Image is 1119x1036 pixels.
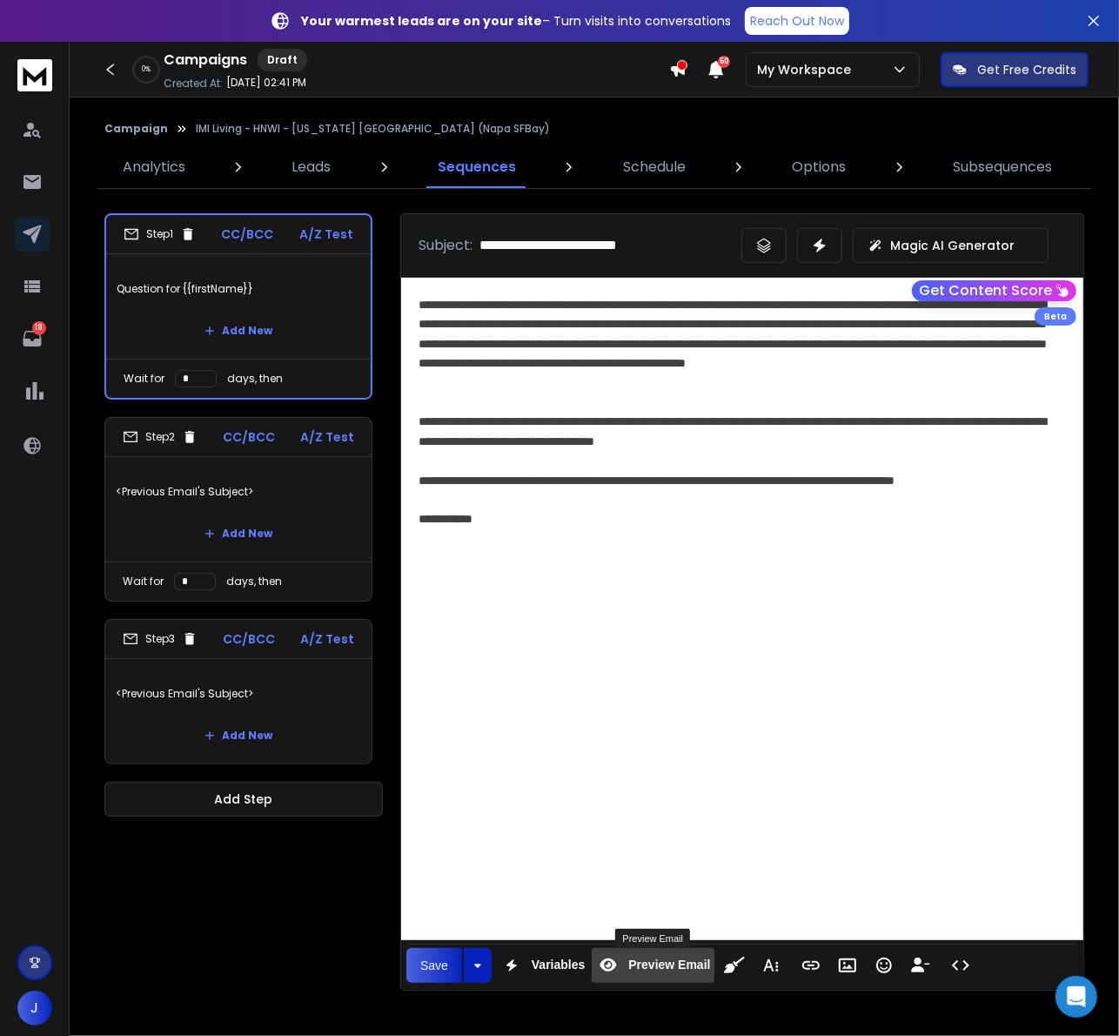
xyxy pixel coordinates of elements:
[625,958,714,972] span: Preview Email
[281,146,341,188] a: Leads
[223,630,275,648] p: CC/BCC
[301,12,542,30] strong: Your warmest leads are on your site
[124,226,196,242] div: Step 1
[196,122,550,136] p: IMI Living - HNWI - [US_STATE] [GEOGRAPHIC_DATA] (Napa SFBay)
[258,49,307,71] div: Draft
[754,948,787,983] button: More Text
[427,146,526,188] a: Sequences
[112,146,196,188] a: Analytics
[124,372,164,386] p: Wait for
[495,948,589,983] button: Variables
[17,991,52,1026] button: J
[191,718,286,753] button: Add New
[123,157,185,178] p: Analytics
[977,61,1076,78] p: Get Free Credits
[123,631,198,647] div: Step 3
[164,77,223,91] p: Created At:
[438,157,516,178] p: Sequences
[528,958,589,972] span: Variables
[794,948,828,983] button: Insert Link (⌘K)
[291,157,331,178] p: Leads
[164,50,247,71] h1: Campaigns
[222,225,274,243] p: CC/BCC
[104,619,372,764] li: Step3CC/BCCA/Z Test<Previous Email's Subject>Add New
[226,76,306,90] p: [DATE] 02:41 PM
[104,213,372,400] li: Step1CC/BCCA/Z TestQuestion for {{firstName}}Add NewWait fordays, then
[17,59,52,91] img: logo
[912,280,1076,301] button: Get Content Score
[941,52,1089,87] button: Get Free Credits
[123,429,198,445] div: Step 2
[793,157,847,178] p: Options
[227,372,283,386] p: days, then
[750,12,844,30] p: Reach Out Now
[904,948,937,983] button: Insert Unsubscribe Link
[104,122,168,136] button: Campaign
[953,157,1052,178] p: Subsequences
[116,669,361,718] p: <Previous Email's Subject>
[1055,976,1097,1018] div: Open Intercom Messenger
[944,948,977,983] button: Code View
[301,12,731,30] p: – Turn visits into conversations
[223,428,275,446] p: CC/BCC
[116,468,361,516] p: <Previous Email's Subject>
[406,948,462,983] button: Save
[592,948,714,983] button: Preview Email
[718,56,730,68] span: 50
[831,948,864,983] button: Insert Image (⌘P)
[191,516,286,551] button: Add New
[718,948,751,983] button: Clean HTML
[757,61,858,78] p: My Workspace
[104,782,383,817] button: Add Step
[15,321,50,356] a: 18
[191,313,286,348] button: Add New
[623,157,686,178] p: Schedule
[419,235,472,256] p: Subject:
[890,237,1015,254] p: Magic AI Generator
[142,64,151,75] p: 0 %
[300,630,354,648] p: A/Z Test
[745,7,849,35] a: Reach Out Now
[117,265,360,313] p: Question for {{firstName}}
[1035,307,1076,326] div: Beta
[32,321,46,335] p: 18
[613,146,696,188] a: Schedule
[299,225,353,243] p: A/Z Test
[123,575,164,589] p: Wait for
[782,146,857,188] a: Options
[300,428,354,446] p: A/Z Test
[226,575,282,589] p: days, then
[615,929,690,948] div: Preview Email
[853,228,1049,263] button: Magic AI Generator
[104,417,372,602] li: Step2CC/BCCA/Z Test<Previous Email's Subject>Add NewWait fordays, then
[942,146,1062,188] a: Subsequences
[868,948,901,983] button: Emoticons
